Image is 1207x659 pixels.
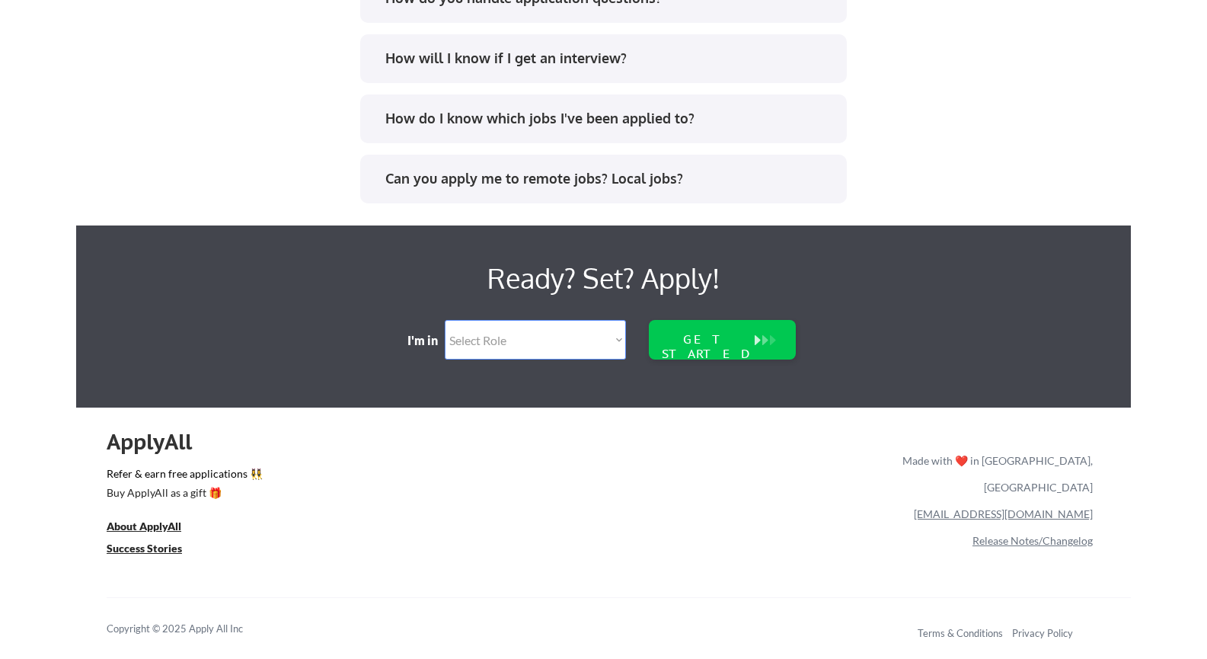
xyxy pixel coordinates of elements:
a: [EMAIL_ADDRESS][DOMAIN_NAME] [914,507,1093,520]
div: How do I know which jobs I've been applied to? [385,109,832,128]
u: About ApplyAll [107,520,181,533]
a: Release Notes/Changelog [972,534,1093,547]
div: GET STARTED [659,332,756,361]
div: ApplyAll [107,429,209,455]
a: Terms & Conditions [918,627,1003,639]
div: Buy ApplyAll as a gift 🎁 [107,488,259,498]
a: About ApplyAll [107,518,203,537]
a: Refer & earn free applications 👯‍♀️ [107,469,584,485]
a: Privacy Policy [1012,627,1073,639]
div: I'm in [407,332,449,349]
a: Buy ApplyAll as a gift 🎁 [107,485,259,504]
div: Can you apply me to remote jobs? Local jobs? [385,169,832,188]
div: How will I know if I get an interview? [385,49,832,68]
a: Success Stories [107,540,203,559]
div: Ready? Set? Apply! [289,256,918,300]
div: Made with ❤️ in [GEOGRAPHIC_DATA], [GEOGRAPHIC_DATA] [896,447,1093,501]
u: Success Stories [107,542,182,555]
div: Copyright © 2025 Apply All Inc [107,622,282,637]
